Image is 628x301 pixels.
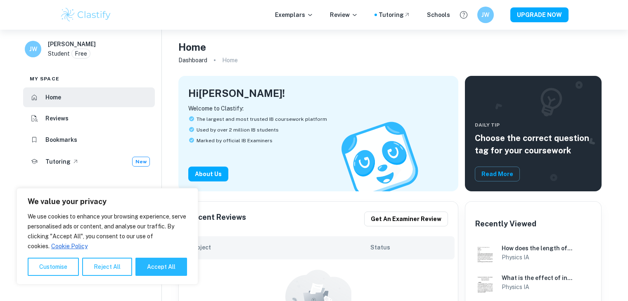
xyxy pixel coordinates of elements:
span: My space [30,75,59,82]
h6: Tutoring [45,157,71,166]
h6: [PERSON_NAME] [48,40,96,49]
h6: Recent Reviews [189,212,246,226]
div: We value your privacy [17,188,198,285]
button: Read More [475,167,520,181]
h6: JW [481,10,490,19]
a: Reviews [23,109,155,129]
a: Bookmarks [23,130,155,150]
h6: Physics IA [502,253,573,262]
p: Exemplars [275,10,313,19]
a: Physics IA example thumbnail: How does the length of a beam (0.100 m, How does the length of a be... [472,240,595,266]
h6: What is the effect of increasing tension (25 N, 29 N, 33 N, 37 N, 41 N, 45 N, and 49 N) on the fu... [502,273,573,282]
button: Customise [28,258,79,276]
span: The largest and most trusted IB coursework platform [197,115,327,123]
button: Help and Feedback [457,8,471,22]
span: Daily Tip [475,121,592,129]
h6: Physics IA [502,282,573,292]
button: JW [477,7,494,23]
button: About Us [188,167,228,181]
h6: Reviews [45,114,69,123]
a: Physics IA example thumbnail: What is the effect of increasing tensionWhat is the effect of incre... [472,269,595,296]
a: Schools [427,10,450,19]
p: Free [75,49,87,58]
a: Home [23,87,155,107]
p: We use cookies to enhance your browsing experience, serve personalised ads or content, and analys... [28,212,187,251]
img: Physics IA example thumbnail: What is the effect of increasing tension [475,273,495,292]
h5: Choose the correct question tag for your coursework [475,132,592,157]
button: Reject All [82,258,132,276]
button: Accept All [135,258,187,276]
p: Student [48,49,70,58]
a: Tutoring [379,10,410,19]
span: Used by over 2 million IB students [197,126,279,134]
img: Clastify logo [60,7,112,23]
p: Welcome to Clastify: [188,104,448,113]
span: New [133,158,149,165]
h6: Recently Viewed [475,218,536,230]
h4: Home [178,40,206,54]
img: Physics IA example thumbnail: How does the length of a beam (0.100 m, [475,243,495,263]
h6: Home [45,93,61,102]
h6: How does the length of a beam (0.100 m, 0.125 m, 0.150 m, 0.175 m, 0.200 m, 0.225 m, 0.250 m) aff... [502,244,573,253]
a: Dashboard [178,54,207,66]
h6: Status [370,243,448,252]
p: We value your privacy [28,197,187,207]
h4: Hi [PERSON_NAME] ! [188,86,285,101]
p: Home [222,56,238,65]
button: Get an examiner review [364,212,448,226]
h6: Bookmarks [45,135,77,144]
button: UPGRADE NOW [510,7,569,22]
a: TutoringNew [23,151,155,172]
h6: JW [28,45,38,54]
p: Review [330,10,358,19]
a: Cookie Policy [51,242,88,250]
h6: Subject [189,243,370,252]
span: Marked by official IB Examiners [197,137,273,144]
